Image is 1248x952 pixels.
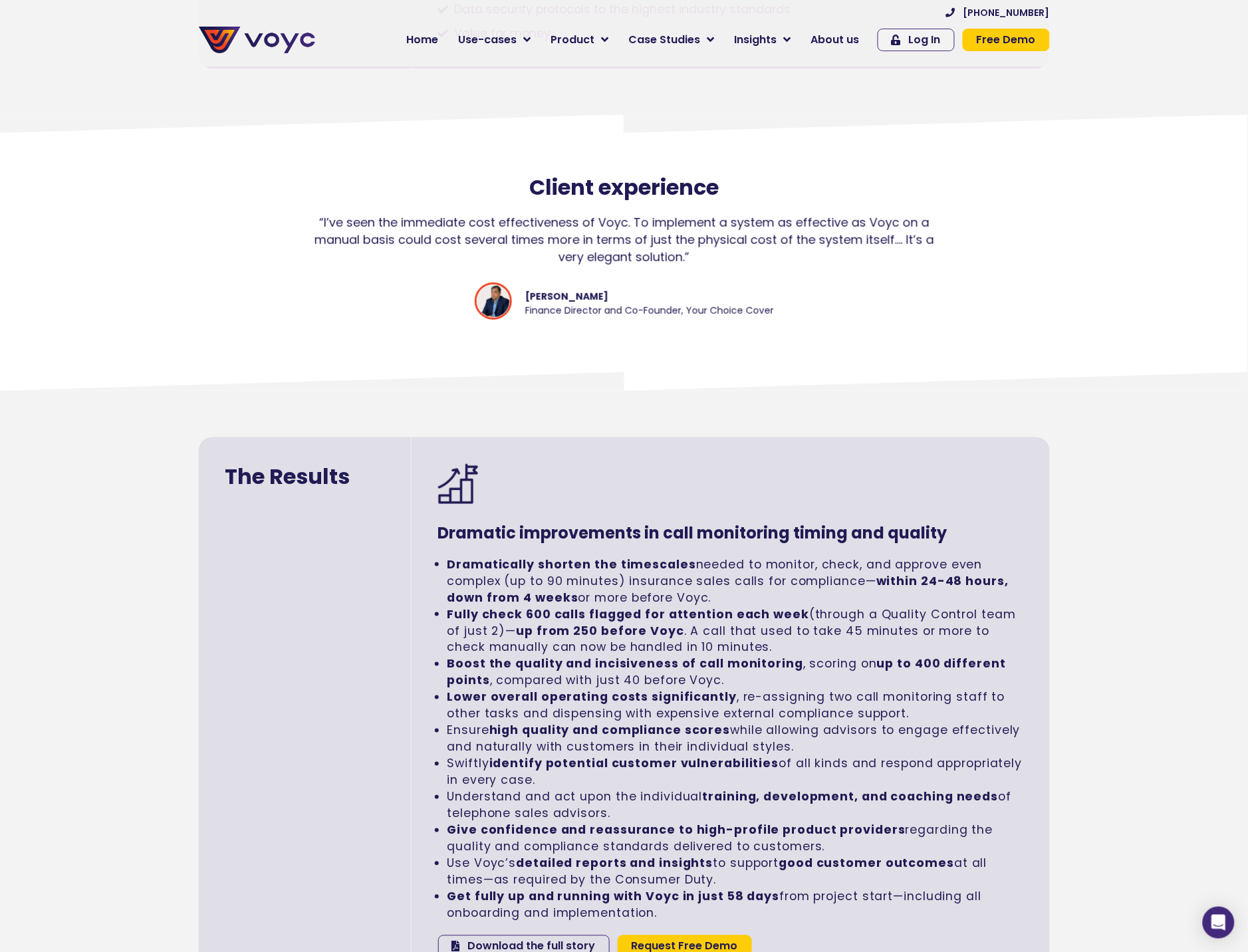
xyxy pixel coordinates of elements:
[909,35,941,45] span: Log In
[449,27,541,53] a: Use-cases
[447,889,780,905] strong: Get fully up and running with Voyc in just 58 days
[725,27,801,53] a: Insights
[963,8,1050,17] span: [PHONE_NUMBER]
[963,29,1050,51] a: Free Demo
[438,524,1023,543] h3: Dramatic improvements in call monitoring timing and quality
[489,723,731,739] strong: high quality and compliance scores
[629,32,701,48] span: Case Studies
[878,29,955,51] a: Log In
[946,8,1050,17] a: [PHONE_NUMBER]
[619,27,725,53] a: Case Studies
[801,27,870,53] a: About us
[517,856,713,872] strong: detailed reports and insights
[447,822,1023,856] li: regarding the quality and compliance standards delivered to customers.
[447,606,1023,656] li: (through a Quality Control team of just 2)— . A call that used to take 45 minutes or more to chec...
[302,214,946,351] div: Slides
[447,573,1009,606] strong: within 24-48 hours, down from 4 weeks
[811,32,860,48] span: About us
[447,789,1023,822] li: Understand and act upon the individual of telephone sales advisors.
[447,556,1023,606] li: needed to monitor, check, and approve even complex (up to 90 minutes) insurance sales calls for c...
[447,689,1023,723] li: , re-assigning two call monitoring staff to other tasks and dispensing with expensive external co...
[516,623,684,639] strong: up from 250 before Voyc
[489,756,779,772] strong: identify potential customer vulnerabilities
[703,789,999,805] strong: training, development, and coaching needs
[447,889,1023,922] li: from project start—including all onboarding and implementation.
[447,822,906,838] strong: Give confidence and reassurance to high-profile product providers
[447,689,737,705] strong: Lower overall operating costs significantly
[438,464,478,504] img: Goal icon
[551,32,595,48] span: Product
[977,35,1036,45] span: Free Demo
[525,304,774,318] span: Finance Director and Co-Founder, Your Choice Cover
[302,214,946,266] div: “I’ve seen the immediate cost effectiveness of Voyc. To implement a system as effective as Voyc o...
[397,27,449,53] a: Home
[468,941,596,952] span: Download the full story
[447,606,810,622] strong: Fully check 600 calls flagged for attention each week
[7,175,1241,200] h2: Client experience
[447,656,1007,689] strong: up to 400 different points
[447,856,1023,889] li: Use Voyc’s to support at all times—as required by the Consumer Duty.
[632,941,738,952] span: Request Free Demo
[779,856,955,872] strong: good customer outcomes
[541,27,619,53] a: Product
[459,32,517,48] span: Use-cases
[1203,907,1235,939] div: Open Intercom Messenger
[225,464,384,489] h2: The Results
[447,556,697,572] strong: Dramatically shorten the timescales
[447,656,804,672] strong: Boost the quality and incisiveness of call monitoring
[407,32,439,48] span: Home
[447,656,1023,689] li: , scoring on , compared with just 40 before Voyc.
[735,32,777,48] span: Insights
[199,27,315,53] img: voyc-full-logo
[447,756,1023,789] li: Swiftly of all kinds and respond appropriately in every case.
[475,283,512,320] img: Khan Rahman
[447,723,1023,756] li: Ensure while allowing advisors to engage effectively and naturally with customers in their indivi...
[525,290,774,304] span: [PERSON_NAME]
